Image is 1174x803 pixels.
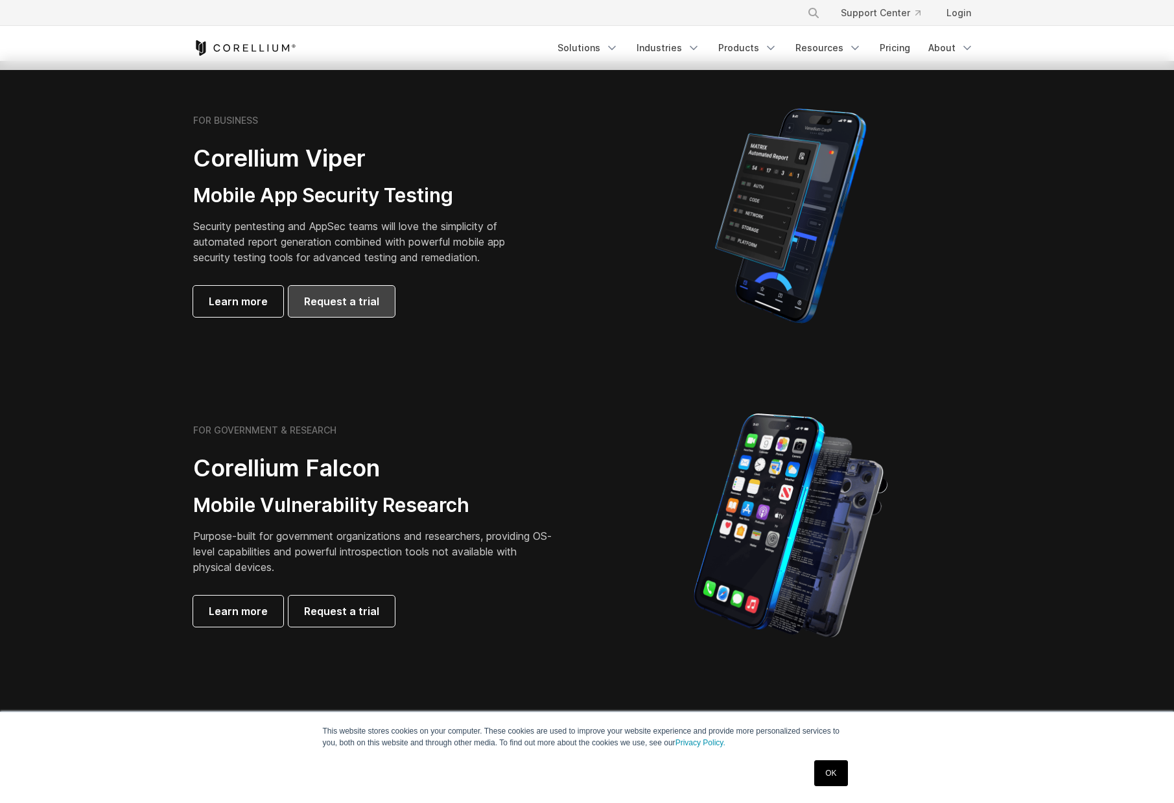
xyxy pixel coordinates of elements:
a: Privacy Policy. [675,738,725,747]
h2: Corellium Viper [193,144,525,173]
button: Search [802,1,825,25]
h3: Mobile App Security Testing [193,183,525,208]
h3: Mobile Vulnerability Research [193,493,556,518]
a: OK [814,760,847,786]
div: Navigation Menu [550,36,981,60]
a: About [921,36,981,60]
a: Solutions [550,36,626,60]
span: Request a trial [304,294,379,309]
span: Learn more [209,603,268,619]
p: Purpose-built for government organizations and researchers, providing OS-level capabilities and p... [193,528,556,575]
a: Pricing [872,36,918,60]
span: Learn more [209,294,268,309]
h6: FOR BUSINESS [193,115,258,126]
img: iPhone model separated into the mechanics used to build the physical device. [693,412,888,639]
h6: FOR GOVERNMENT & RESEARCH [193,425,336,436]
a: Resources [788,36,869,60]
a: Learn more [193,286,283,317]
a: Corellium Home [193,40,296,56]
a: Request a trial [288,596,395,627]
a: Learn more [193,596,283,627]
a: Industries [629,36,708,60]
p: Security pentesting and AppSec teams will love the simplicity of automated report generation comb... [193,218,525,265]
h2: Corellium Falcon [193,454,556,483]
a: Login [936,1,981,25]
div: Navigation Menu [792,1,981,25]
img: Corellium MATRIX automated report on iPhone showing app vulnerability test results across securit... [693,102,888,329]
span: Request a trial [304,603,379,619]
a: Support Center [830,1,931,25]
p: This website stores cookies on your computer. These cookies are used to improve your website expe... [323,725,852,749]
a: Request a trial [288,286,395,317]
a: Products [710,36,785,60]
